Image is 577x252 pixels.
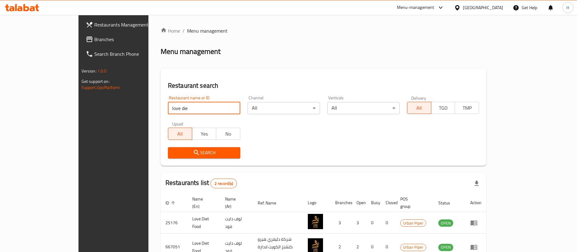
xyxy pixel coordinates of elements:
h2: Menu management [161,47,221,56]
button: TMP [455,102,479,114]
span: 2 record(s) [211,181,237,186]
div: [GEOGRAPHIC_DATA] [463,4,503,11]
span: Search Branch Phone [94,50,170,58]
span: OPEN [438,244,453,251]
span: Ref. Name [258,199,284,207]
span: Status [438,199,458,207]
button: All [407,102,431,114]
a: Branches [81,32,175,47]
h2: Restaurants list [165,178,237,188]
span: TGO [434,104,453,112]
th: Open [352,193,366,212]
span: TMP [457,104,477,112]
div: Menu-management [397,4,434,11]
a: Search Branch Phone [81,47,175,61]
button: All [168,128,192,140]
label: Upsell [172,122,183,126]
div: Export file [469,176,484,191]
div: OPEN [438,244,453,251]
a: Restaurants Management [81,17,175,32]
td: 0 [381,212,395,234]
td: 3 [352,212,366,234]
a: Support.OpsPlatform [82,83,120,91]
div: All [327,102,400,114]
th: Busy [366,193,381,212]
div: All [248,102,320,114]
span: Name (Ar) [225,195,245,210]
span: Version: [82,67,96,75]
button: Yes [192,128,216,140]
span: Restaurants Management [94,21,170,28]
span: OPEN [438,220,453,227]
th: Action [465,193,486,212]
div: Menu [470,219,481,226]
span: Menu management [187,27,228,34]
span: 1.0.0 [97,67,107,75]
button: TGO [431,102,455,114]
span: No [219,130,238,138]
span: ID [165,199,177,207]
span: Search [173,149,235,157]
td: Love Diet Food [187,212,220,234]
input: Search for restaurant name or ID.. [168,102,240,114]
th: Closed [381,193,395,212]
button: Search [168,147,240,158]
span: H [566,4,569,11]
span: POS group [400,195,426,210]
td: 3 [330,212,352,234]
span: All [171,130,190,138]
th: Logo [303,193,330,212]
span: Name (En) [192,195,213,210]
img: Love Diet Food [308,214,323,229]
span: Get support on: [82,77,109,85]
span: Urban Piper [401,220,426,227]
div: Menu [470,243,481,251]
th: Branches [330,193,352,212]
td: 0 [366,212,381,234]
span: Urban Piper [401,244,426,251]
span: Branches [94,36,170,43]
div: Total records count [210,179,237,188]
span: All [410,104,429,112]
li: / [182,27,185,34]
h2: Restaurant search [168,81,479,90]
span: Yes [195,130,214,138]
td: لوف دايت فود [220,212,253,234]
nav: breadcrumb [161,27,487,34]
label: Delivery [411,96,426,100]
button: No [216,128,240,140]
